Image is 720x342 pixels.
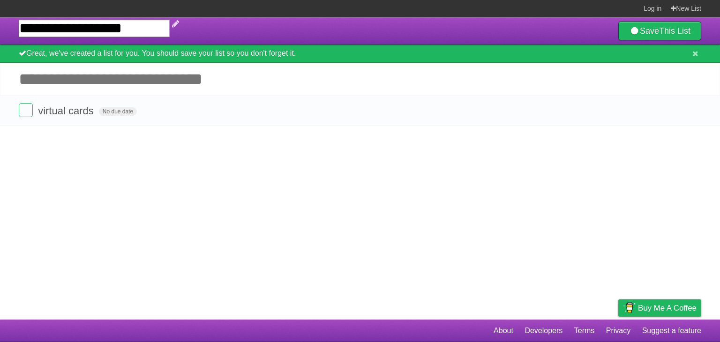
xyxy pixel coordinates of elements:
[659,26,690,36] b: This List
[606,322,630,340] a: Privacy
[623,300,636,316] img: Buy me a coffee
[642,322,701,340] a: Suggest a feature
[494,322,513,340] a: About
[618,22,701,40] a: SaveThis List
[19,103,33,117] label: Done
[618,299,701,317] a: Buy me a coffee
[525,322,562,340] a: Developers
[99,107,137,116] span: No due date
[38,105,96,117] span: virtual cards
[574,322,595,340] a: Terms
[638,300,697,316] span: Buy me a coffee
